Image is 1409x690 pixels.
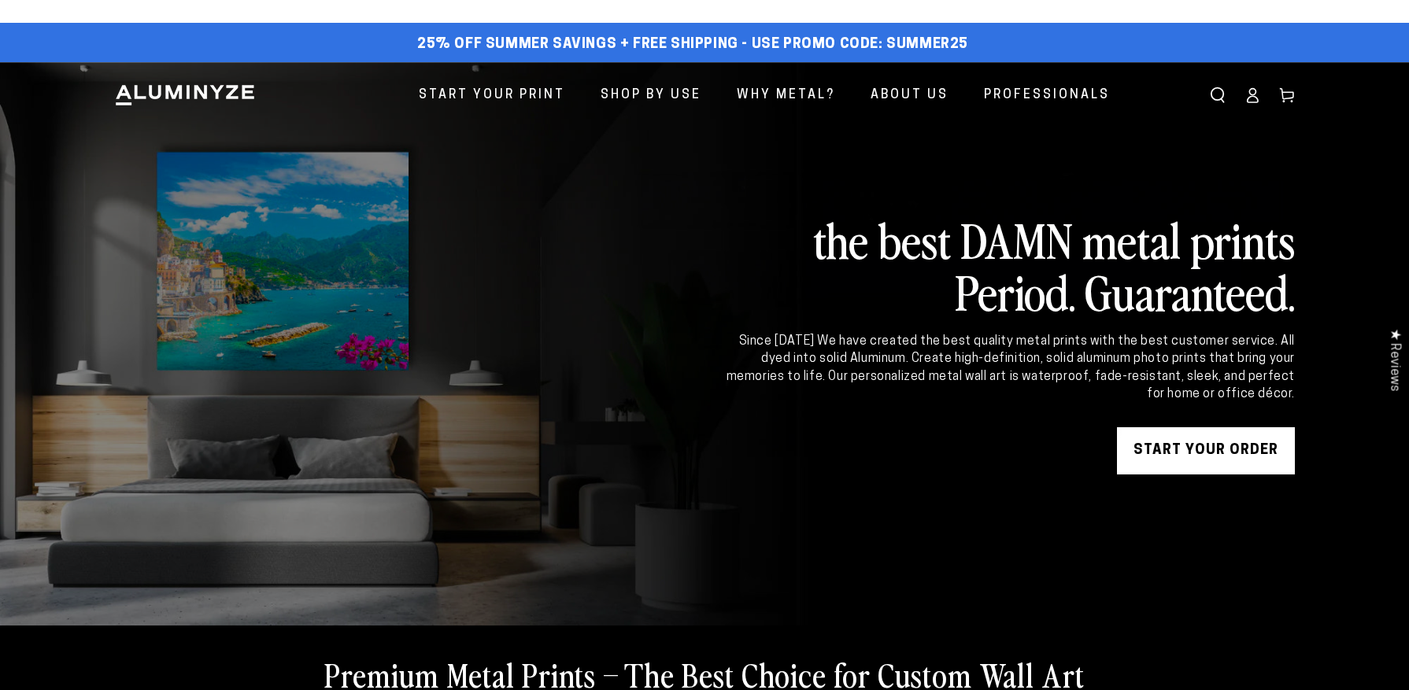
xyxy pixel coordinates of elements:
[407,75,577,116] a: Start Your Print
[723,333,1295,404] div: Since [DATE] We have created the best quality metal prints with the best customer service. All dy...
[972,75,1122,116] a: Professionals
[737,84,835,107] span: Why Metal?
[1379,316,1409,404] div: Click to open Judge.me floating reviews tab
[419,84,565,107] span: Start Your Print
[723,213,1295,317] h2: the best DAMN metal prints Period. Guaranteed.
[589,75,713,116] a: Shop By Use
[725,75,847,116] a: Why Metal?
[984,84,1110,107] span: Professionals
[1117,427,1295,474] a: START YOUR Order
[859,75,960,116] a: About Us
[1200,78,1235,113] summary: Search our site
[601,84,701,107] span: Shop By Use
[417,36,968,54] span: 25% off Summer Savings + Free Shipping - Use Promo Code: SUMMER25
[114,83,256,107] img: Aluminyze
[871,84,949,107] span: About Us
